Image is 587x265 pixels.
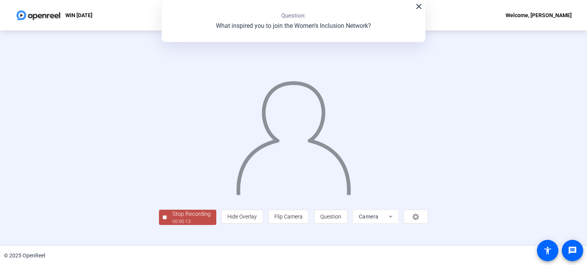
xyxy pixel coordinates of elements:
[172,210,211,218] div: Stop Recording
[414,2,423,11] mat-icon: close
[227,214,257,220] span: Hide Overlay
[15,8,62,23] img: OpenReel logo
[4,252,45,260] div: © 2025 OpenReel
[159,210,216,225] button: Stop Recording00:00:13
[274,214,303,220] span: Flip Camera
[65,11,92,20] p: WIN [DATE]
[320,214,341,220] span: Question
[268,210,309,223] button: Flip Camera
[221,210,263,223] button: Hide Overlay
[314,210,347,223] button: Question
[235,74,352,195] img: overlay
[172,218,211,225] div: 00:00:13
[506,11,572,20] div: Welcome, [PERSON_NAME]
[216,21,371,31] p: What inspired you to join the Women’s Inclusion Network?
[543,246,552,255] mat-icon: accessibility
[568,246,577,255] mat-icon: message
[281,11,306,20] p: Question:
